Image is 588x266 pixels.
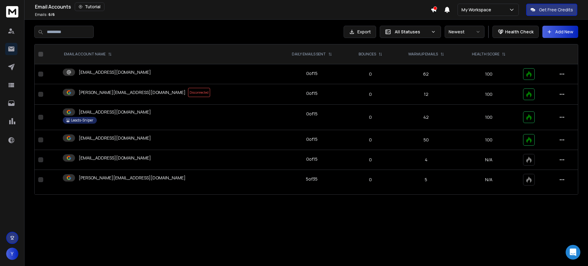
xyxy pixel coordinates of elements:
[445,26,484,38] button: Newest
[64,52,112,57] div: EMAIL ACCOUNT NAME
[79,175,186,181] p: [PERSON_NAME][EMAIL_ADDRESS][DOMAIN_NAME]
[6,248,18,260] button: Y
[306,111,318,117] div: 0 of 15
[188,88,210,97] span: Disconnected
[79,69,151,75] p: [EMAIL_ADDRESS][DOMAIN_NAME]
[394,105,458,130] td: 42
[458,64,519,84] td: 100
[351,114,390,120] p: 0
[542,26,578,38] button: Add New
[505,29,533,35] p: Health Check
[492,26,539,38] button: Health Check
[359,52,376,57] p: BOUNCES
[48,12,55,17] span: 6 / 6
[539,7,573,13] p: Get Free Credits
[344,26,376,38] button: Export
[394,130,458,150] td: 50
[306,70,318,77] div: 0 of 15
[566,245,580,260] div: Open Intercom Messenger
[79,89,186,96] p: [PERSON_NAME][EMAIL_ADDRESS][DOMAIN_NAME]
[292,52,326,57] p: DAILY EMAILS SENT
[351,91,390,97] p: 0
[306,136,318,142] div: 0 of 15
[394,84,458,105] td: 12
[462,177,516,183] p: N/A
[462,7,494,13] p: My Workspace
[394,170,458,190] td: 5
[35,2,431,11] div: Email Accounts
[351,71,390,77] p: 0
[35,12,55,17] p: Emails :
[394,64,458,84] td: 62
[458,105,519,130] td: 100
[79,155,151,161] p: [EMAIL_ADDRESS][DOMAIN_NAME]
[75,2,104,11] button: Tutorial
[458,84,519,105] td: 100
[394,150,458,170] td: 4
[306,90,318,96] div: 0 of 15
[408,52,438,57] p: WARMUP EMAILS
[351,157,390,163] p: 0
[351,177,390,183] p: 0
[306,176,318,182] div: 5 of 35
[462,157,516,163] p: N/A
[306,156,318,162] div: 0 of 15
[526,4,577,16] button: Get Free Credits
[79,109,151,115] p: [EMAIL_ADDRESS][DOMAIN_NAME]
[351,137,390,143] p: 0
[71,118,93,123] p: Leads-Sniper
[458,130,519,150] td: 100
[472,52,499,57] p: HEALTH SCORE
[79,135,151,141] p: [EMAIL_ADDRESS][DOMAIN_NAME]
[395,29,428,35] p: All Statuses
